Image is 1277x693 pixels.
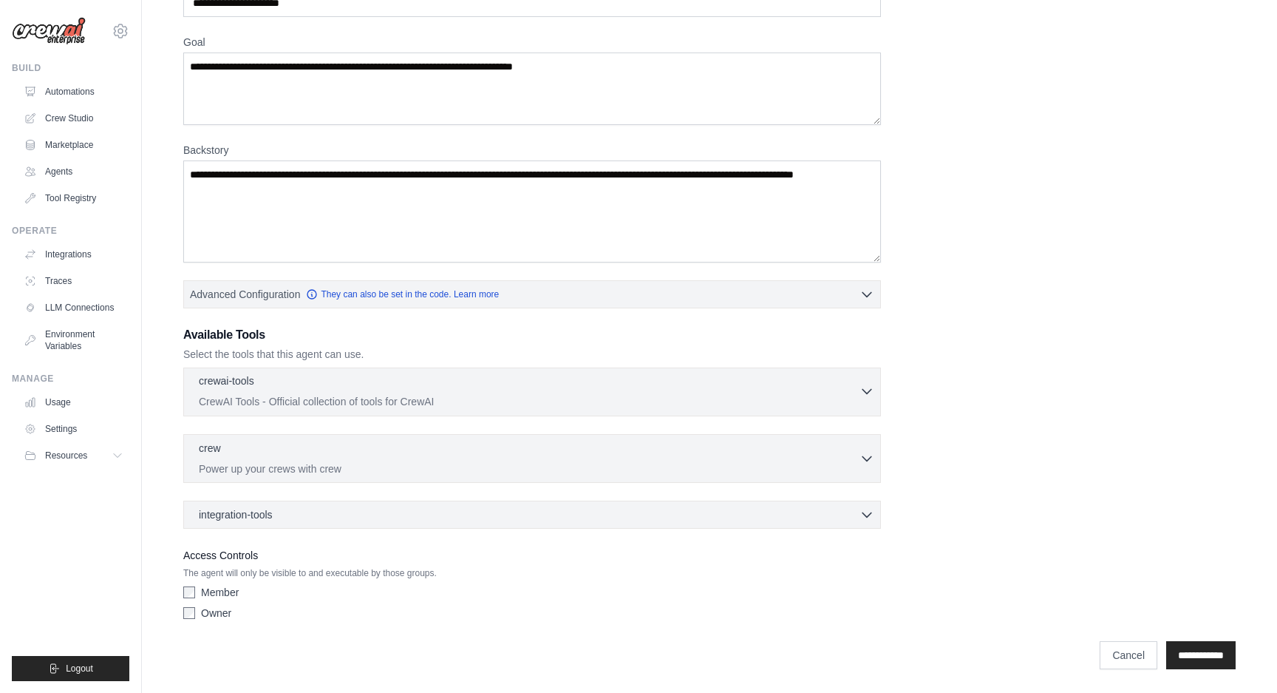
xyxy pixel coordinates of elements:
[199,373,254,388] p: crewai-tools
[18,296,129,320] a: LLM Connections
[12,373,129,385] div: Manage
[18,269,129,293] a: Traces
[18,107,129,130] a: Crew Studio
[199,462,859,476] p: Power up your crews with crew
[45,450,87,462] span: Resources
[18,417,129,441] a: Settings
[199,507,273,522] span: integration-tools
[190,441,874,476] button: crew Power up your crews with crew
[190,507,874,522] button: integration-tools
[66,663,93,675] span: Logout
[190,287,300,302] span: Advanced Configuration
[18,160,129,183] a: Agents
[12,225,129,237] div: Operate
[12,62,129,74] div: Build
[183,547,881,564] label: Access Controls
[18,186,129,210] a: Tool Registry
[199,441,221,456] p: crew
[18,80,129,104] a: Automations
[183,143,881,158] label: Backstory
[1100,641,1157,669] a: Cancel
[18,444,129,467] button: Resources
[18,243,129,266] a: Integrations
[190,373,874,409] button: crewai-tools CrewAI Tools - Official collection of tools for CrewAI
[18,133,129,157] a: Marketplace
[183,347,881,362] p: Select the tools that this agent can use.
[12,656,129,681] button: Logout
[184,281,880,308] button: Advanced Configuration They can also be set in the code. Learn more
[18,391,129,414] a: Usage
[12,17,86,45] img: Logo
[183,35,881,50] label: Goal
[306,288,499,300] a: They can also be set in the code. Learn more
[199,394,859,409] p: CrewAI Tools - Official collection of tools for CrewAI
[183,326,881,344] h3: Available Tools
[183,567,881,579] p: The agent will only be visible to and executable by those groups.
[18,322,129,358] a: Environment Variables
[201,606,231,621] label: Owner
[201,585,239,600] label: Member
